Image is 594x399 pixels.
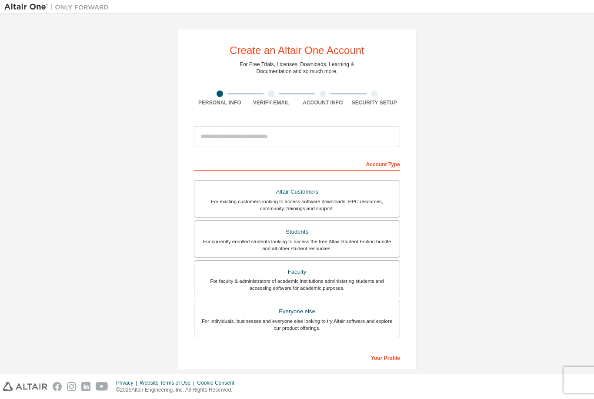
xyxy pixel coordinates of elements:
[200,186,394,198] div: Altair Customers
[96,382,108,391] img: youtube.svg
[230,45,364,56] div: Create an Altair One Account
[116,379,140,386] div: Privacy
[300,369,400,376] label: Last Name
[200,266,394,278] div: Faculty
[349,99,400,106] div: Security Setup
[200,305,394,318] div: Everyone else
[194,350,400,364] div: Your Profile
[246,99,297,106] div: Verify Email
[297,99,349,106] div: Account Info
[81,382,90,391] img: linkedin.svg
[3,382,47,391] img: altair_logo.svg
[194,369,294,376] label: First Name
[140,379,197,386] div: Website Terms of Use
[53,382,62,391] img: facebook.svg
[197,379,239,386] div: Cookie Consent
[194,157,400,171] div: Account Type
[240,61,354,75] div: For Free Trials, Licenses, Downloads, Learning & Documentation and so much more.
[4,3,113,11] img: Altair One
[194,99,246,106] div: Personal Info
[67,382,76,391] img: instagram.svg
[200,238,394,252] div: For currently enrolled students looking to access the free Altair Student Edition bundle and all ...
[200,318,394,332] div: For individuals, businesses and everyone else looking to try Altair software and explore our prod...
[116,386,240,394] p: © 2025 Altair Engineering, Inc. All Rights Reserved.
[200,226,394,238] div: Students
[200,198,394,212] div: For existing customers looking to access software downloads, HPC resources, community, trainings ...
[200,278,394,292] div: For faculty & administrators of academic institutions administering students and accessing softwa...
